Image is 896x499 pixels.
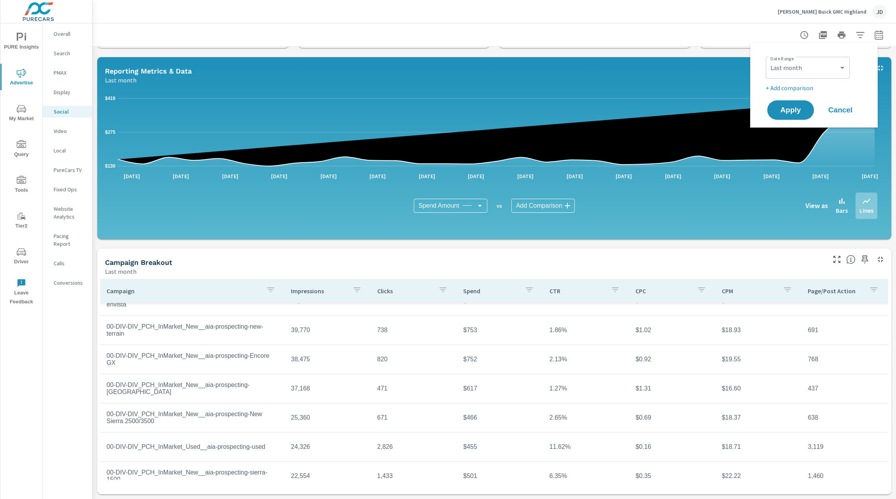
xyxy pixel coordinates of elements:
[43,203,92,222] div: Website Analytics
[716,408,802,427] td: $18.37
[610,172,637,180] p: [DATE]
[716,350,802,369] td: $19.55
[859,206,873,215] p: Lines
[3,278,40,306] span: Leave Feedback
[801,408,888,427] td: 638
[413,172,441,180] p: [DATE]
[716,379,802,398] td: $16.60
[43,257,92,269] div: Calls
[871,27,887,43] button: Select Date Range
[457,466,543,486] td: $501
[775,107,806,114] span: Apply
[43,28,92,40] div: Overall
[874,253,887,266] button: Minimize Widget
[859,253,871,266] span: Save this to your personalized report
[43,67,92,79] div: PMAX
[43,86,92,98] div: Display
[758,172,785,180] p: [DATE]
[377,287,432,295] p: Clicks
[285,437,371,457] td: 24,326
[457,350,543,369] td: $752
[561,172,588,180] p: [DATE]
[54,49,86,57] p: Search
[43,164,92,176] div: PureCars TV
[462,172,490,180] p: [DATE]
[543,466,630,486] td: 6.35%
[54,186,86,193] p: Fixed Ops
[778,8,866,15] p: [PERSON_NAME] Buick GMC Highland
[543,320,630,340] td: 1.86%
[629,350,716,369] td: $0.92
[834,27,849,43] button: Print Report
[543,408,630,427] td: 2.65%
[629,408,716,427] td: $0.69
[54,232,86,248] p: Pacing Report
[543,350,630,369] td: 2.13%
[266,172,293,180] p: [DATE]
[815,27,831,43] button: "Export Report to PDF"
[457,379,543,398] td: $617
[54,166,86,174] p: PureCars TV
[805,202,828,210] h6: View as
[43,230,92,250] div: Pacing Report
[371,437,457,457] td: 2,826
[543,379,630,398] td: 1.27%
[167,172,194,180] p: [DATE]
[291,287,346,295] p: Impressions
[100,317,285,343] td: 00-DIV-DIV_PCH_InMarket_New__aia-prospecting-new-terrain
[767,100,814,120] button: Apply
[487,202,511,209] p: vs
[3,33,40,52] span: PURE Insights
[100,463,285,489] td: 00-DIV-DIV_PCH_InMarket_New__aia-prospecting-sierra-1500
[766,83,865,93] p: + Add comparison
[54,259,86,267] p: Calls
[716,466,802,486] td: $22.22
[285,466,371,486] td: 22,554
[660,172,687,180] p: [DATE]
[846,255,856,264] span: This is a summary of Social performance results by campaign. Each column can be sorted.
[817,100,864,120] button: Cancel
[629,379,716,398] td: $1.31
[105,96,115,101] text: $419
[105,67,192,75] h5: Reporting Metrics & Data
[315,172,342,180] p: [DATE]
[371,466,457,486] td: 1,433
[801,350,888,369] td: 768
[801,379,888,398] td: 437
[716,320,802,340] td: $18.93
[511,199,575,213] div: Add Comparison
[3,212,40,231] span: Tier2
[549,287,605,295] p: CTR
[801,437,888,457] td: 3,119
[54,30,86,38] p: Overall
[808,287,863,295] p: Page/Post Action
[100,404,285,431] td: 00-DIV-DIV_PCH_InMarket_New__aia-prospecting-New Sierra 2500/3500
[722,287,777,295] p: CPM
[285,320,371,340] td: 39,770
[3,247,40,266] span: Driver
[0,23,42,310] div: nav menu
[807,172,834,180] p: [DATE]
[629,466,716,486] td: $0.35
[43,184,92,195] div: Fixed Ops
[54,108,86,116] p: Social
[709,172,736,180] p: [DATE]
[43,106,92,117] div: Social
[3,140,40,159] span: Query
[874,62,887,74] button: Minimize Widget
[3,104,40,123] span: My Market
[457,437,543,457] td: $455
[801,320,888,340] td: 691
[54,69,86,77] p: PMAX
[463,287,518,295] p: Spend
[629,437,716,457] td: $0.16
[418,202,459,210] span: Spend Amount
[414,199,487,213] div: Spend Amount
[371,408,457,427] td: 671
[3,68,40,88] span: Advertise
[43,277,92,289] div: Conversions
[54,279,86,287] p: Conversions
[43,145,92,156] div: Local
[105,130,115,135] text: $275
[54,127,86,135] p: Video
